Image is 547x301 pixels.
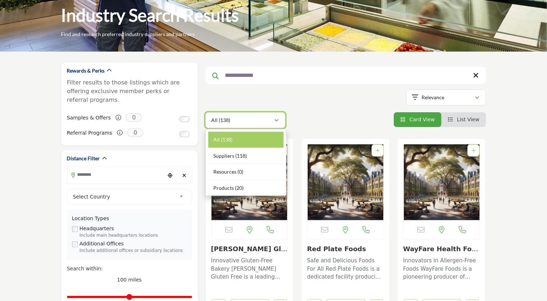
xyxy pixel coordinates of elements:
a: Open Listing in new tab [404,144,480,220]
input: Search Keyword [205,67,486,84]
span: Products [213,185,234,191]
a: Innovative Gluten-Free Bakery [PERSON_NAME] Gluten Free is a leading gluten-free bakery based in ... [211,255,288,281]
div: Include main headquarters locations [80,232,187,239]
a: WayFare Health Foods... [403,245,478,261]
h3: Red Plate Foods [307,245,384,253]
span: 100 miles [117,277,142,283]
a: Red Plate Foods [307,245,366,253]
p: Safe and Delicious Foods For All Red Plate Foods is a dedicated facility producing gluten-free, v... [307,257,384,281]
h3: Katz Gluten Free [211,245,288,253]
input: Search Location [67,168,165,182]
label: Headquarters [80,225,114,232]
a: Add To List [375,148,380,153]
span: 0 [127,128,143,137]
p: Find and research preferred industry suppliers and partners [61,31,195,38]
p: All (138) [212,117,231,124]
img: WayFare Health Foods [404,144,480,220]
span: Select Country [73,192,177,201]
input: Switch to Referral Programs [179,131,190,137]
label: Referral Programs [67,127,112,139]
div: Location Types [72,215,187,222]
span: Card View [409,117,435,122]
div: Search within: [67,265,192,272]
div: Clear search location [179,168,190,183]
button: All (138) [205,112,285,128]
h2: Rewards & Perks [67,67,105,74]
span: List View [457,117,479,122]
h3: WayFare Health Foods [403,245,480,253]
li: List View [441,112,486,127]
button: Relevance [406,90,486,105]
input: Switch to Samples & Offers [179,116,190,122]
li: Card View [394,112,441,127]
div: All (138) [205,129,286,196]
p: Relevance [422,94,444,101]
span: 0 [126,113,142,122]
p: Innovators in Allergen-Free Foods WayFare Foods is a pioneering producer of plant-based, allergen... [403,257,480,281]
p: Innovative Gluten-Free Bakery [PERSON_NAME] Gluten Free is a leading gluten-free bakery based in ... [211,257,288,281]
p: Filter results to those listings which are offering exclusive member perks or referral programs. [67,78,192,104]
b: (0) [237,169,243,175]
a: [PERSON_NAME] Gluten Free [211,245,288,261]
label: Samples & Offers [67,112,111,124]
a: View Card [400,117,435,122]
h1: Industry Search Results [61,4,239,26]
label: Additional Offices [80,240,124,248]
a: Safe and Delicious Foods For All Red Plate Foods is a dedicated facility producing gluten-free, v... [307,255,384,281]
b: (138) [221,136,232,143]
a: Innovators in Allergen-Free Foods WayFare Foods is a pioneering producer of plant-based, allergen... [403,255,480,281]
img: Red Plate Foods [307,144,384,220]
a: View List [448,117,480,122]
div: Include additional offices or subsidiary locations [80,248,187,254]
b: (118) [235,153,247,159]
span: Suppliers [213,153,234,159]
a: Add To List [471,148,476,153]
b: (20) [235,185,244,191]
span: Resources [213,169,236,175]
a: Open Listing in new tab [307,144,384,220]
div: Choose your current location [165,168,175,183]
span: All [213,136,220,143]
h2: Distance Filter [67,155,100,162]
